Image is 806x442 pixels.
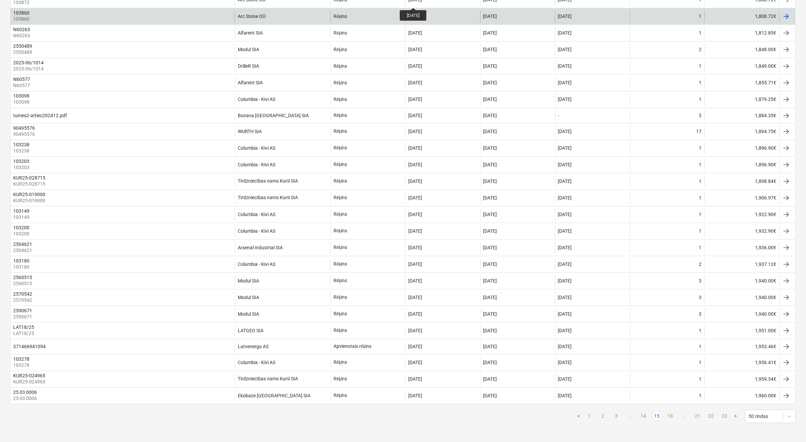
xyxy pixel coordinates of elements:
div: Modul SIA [238,47,259,52]
div: [DATE] [483,178,497,184]
a: ... [626,412,634,420]
div: 1,906.97€ [705,192,779,204]
div: KUR25-028715 [13,175,45,181]
div: [DATE] [408,14,422,19]
div: 1 [699,80,702,85]
div: [DATE] [483,14,497,19]
div: 1,940.00€ [705,308,779,320]
div: [DATE] [558,344,572,349]
a: Next page [732,412,740,420]
div: 1,937.12€ [705,258,779,270]
div: N60263 [13,27,30,32]
div: [DATE] [408,328,422,333]
div: [DATE] [408,393,422,398]
div: Arsenal Industrial SIA [238,245,283,250]
div: Rēķins [333,228,347,234]
div: Ekobaze [GEOGRAPHIC_DATA] SIA [238,393,310,398]
div: [DATE] [408,129,422,134]
div: Rēķins [333,145,347,151]
div: [DATE] [558,393,572,398]
div: [DATE] [558,360,572,365]
div: 1 [699,162,702,167]
div: 1,951.00€ [705,324,779,337]
div: Rēķins [333,294,347,300]
div: N60577 [13,77,30,82]
div: 1,953.46€ [705,341,779,352]
div: [DATE] [408,278,422,283]
p: 103278 [13,362,31,369]
div: [DATE] [408,228,422,234]
div: [DATE] [558,245,572,250]
div: Bonava [GEOGRAPHIC_DATA] SIA [238,113,309,118]
a: Previous page [575,412,583,420]
div: 1,922.90€ [705,208,779,220]
div: 103278 [13,356,29,362]
p: 90495576 [13,131,36,138]
div: 1 [699,245,702,250]
div: Rēķins [333,211,347,217]
div: Modul SIA [238,311,259,317]
div: Alfarent SIA [238,80,263,85]
div: [DATE] [558,278,572,283]
div: 103203 [13,159,29,164]
div: Rēķins [333,30,347,36]
div: 103860 [13,10,29,16]
div: [DATE] [558,228,572,234]
div: [DATE] [483,376,497,382]
a: Page 15 is your current page [653,412,661,420]
div: Arc Stone OÜ [238,14,266,19]
div: Latvenergo AS [238,344,269,349]
div: [DATE] [483,97,497,102]
div: 3 [699,295,702,300]
p: N60577 [13,82,31,89]
p: 103203 [13,164,31,171]
div: Modul SIA [238,295,259,300]
div: 2 [699,47,702,52]
div: Rēķins [333,47,347,52]
p: 103149 [13,214,31,220]
div: [DATE] [558,97,572,102]
div: [DATE] [483,393,497,398]
a: Page 22 [707,412,715,420]
p: 2550489 [13,49,33,56]
div: [DATE] [558,129,572,134]
p: LAT18/25 [13,330,36,337]
div: [DATE] [408,47,422,52]
div: [DATE] [483,245,497,250]
div: Apvienotais rēķins [333,343,371,349]
div: 1,848.00€ [705,43,779,56]
a: Page 1 [585,412,594,420]
div: [DATE] [408,63,422,69]
p: 103180 [13,264,31,270]
div: [DATE] [558,162,572,167]
div: [DATE] [483,30,497,36]
a: ... [680,412,688,420]
div: 1,894.75€ [705,125,779,138]
div: Columbia - Kivi AS [238,145,275,151]
div: [DATE] [558,178,572,184]
div: Rēķins [333,178,347,184]
div: [DATE] [408,376,422,382]
div: 25 03 0006 [13,390,37,395]
div: 1,936.00€ [705,241,779,254]
div: [DATE] [483,63,497,69]
iframe: Chat Widget [772,409,806,442]
p: 25 03 0006 [13,395,38,402]
div: [DATE] [408,245,422,250]
div: 1 [699,360,702,365]
div: 1 [699,393,702,398]
div: [DATE] [558,295,572,300]
div: Rēķins [333,112,347,118]
div: Rēķins [333,14,347,19]
div: 1,879.25€ [705,93,779,105]
div: Columbia - Kivi AS [238,261,275,267]
div: [DATE] [558,311,572,317]
div: 17 [696,129,702,134]
a: Page 14 [640,412,648,420]
div: 3 [699,113,702,118]
div: 1 [699,178,702,184]
a: Page 16 [667,412,675,420]
div: LATGEO SIA [238,328,263,333]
